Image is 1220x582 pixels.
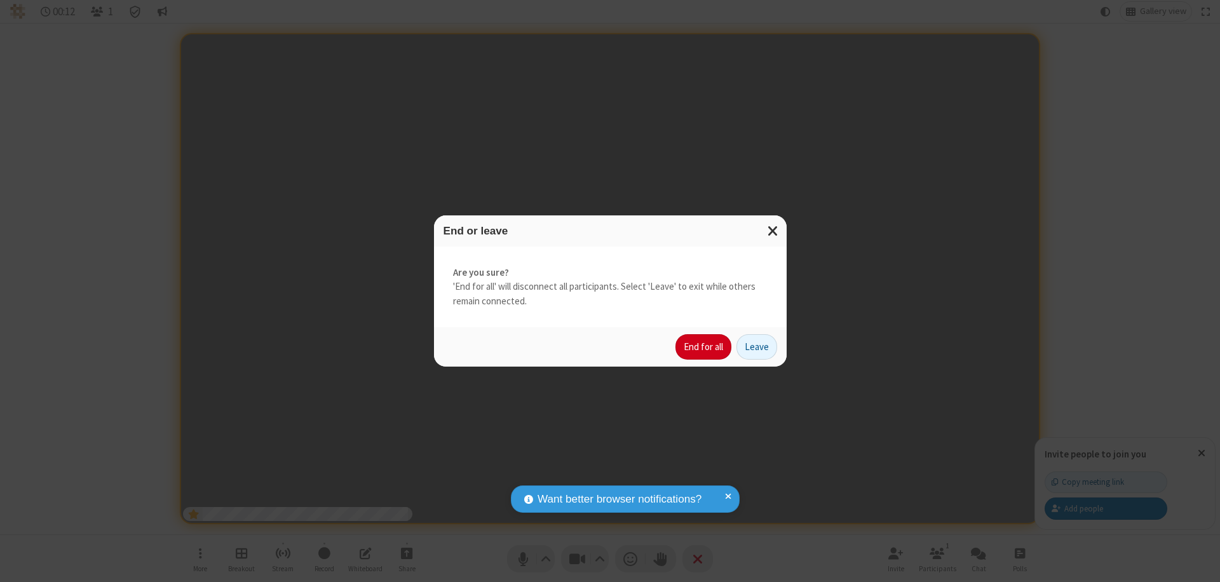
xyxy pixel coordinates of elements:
div: 'End for all' will disconnect all participants. Select 'Leave' to exit while others remain connec... [434,247,787,328]
span: Want better browser notifications? [538,491,701,508]
strong: Are you sure? [453,266,768,280]
button: Leave [736,334,777,360]
button: End for all [675,334,731,360]
button: Close modal [760,215,787,247]
h3: End or leave [444,225,777,237]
